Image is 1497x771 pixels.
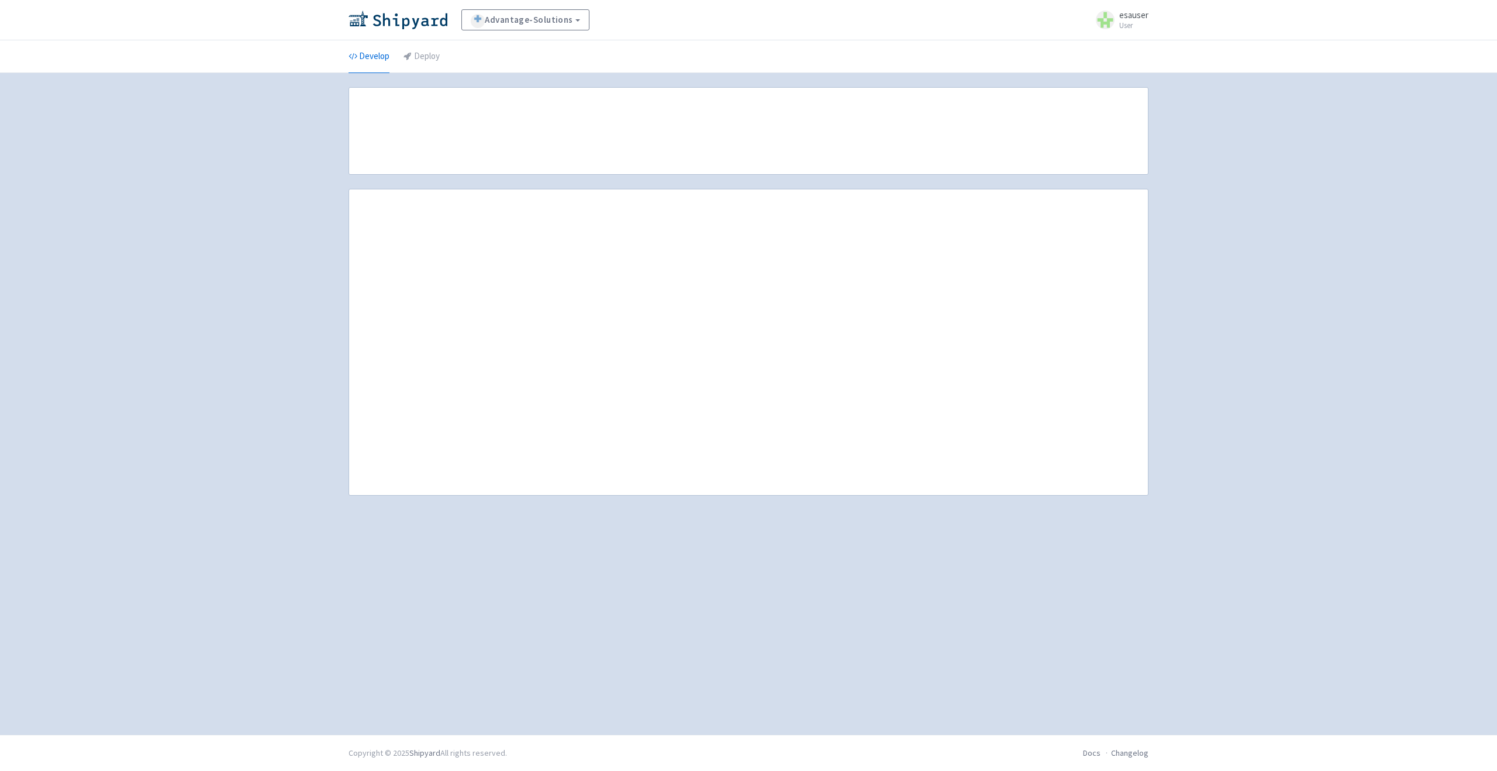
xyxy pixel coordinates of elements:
[349,40,389,73] a: Develop
[403,40,440,73] a: Deploy
[1119,9,1148,20] span: esauser
[1083,748,1101,758] a: Docs
[1111,748,1148,758] a: Changelog
[349,747,507,759] div: Copyright © 2025 All rights reserved.
[349,11,447,29] img: Shipyard logo
[1119,22,1148,29] small: User
[1089,11,1148,29] a: esauser User
[409,748,440,758] a: Shipyard
[461,9,589,30] a: Advantage-Solutions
